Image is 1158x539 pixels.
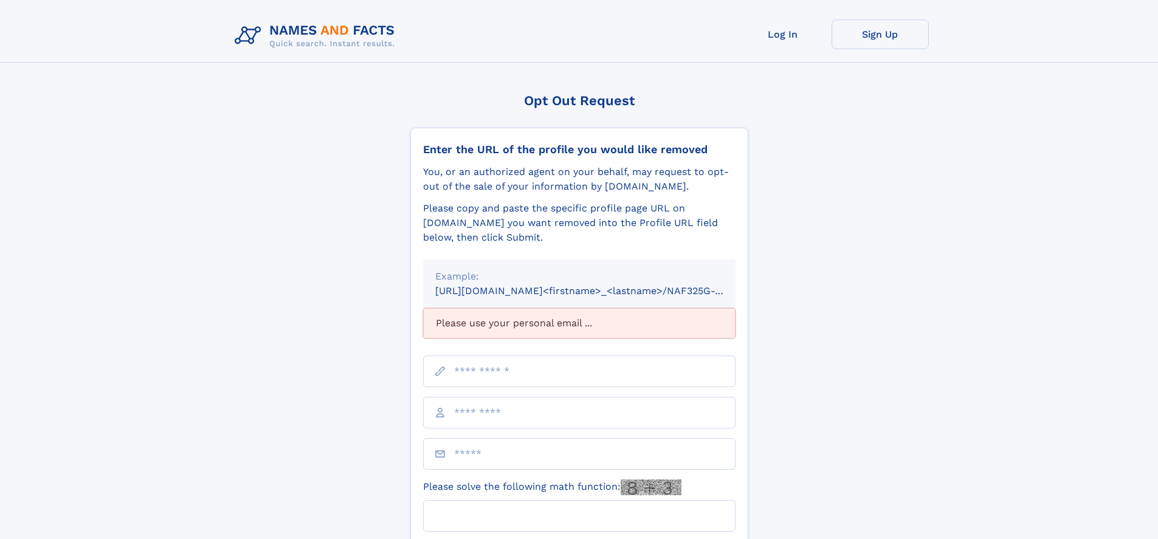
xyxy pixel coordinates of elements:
div: Please copy and paste the specific profile page URL on [DOMAIN_NAME] you want removed into the Pr... [423,201,736,245]
div: Example: [435,269,723,284]
small: [URL][DOMAIN_NAME]<firstname>_<lastname>/NAF325G-xxxxxxxx [435,285,759,297]
img: Logo Names and Facts [230,19,405,52]
label: Please solve the following math function: [423,479,681,495]
div: Please use your personal email ... [423,308,736,338]
div: Enter the URL of the profile you would like removed [423,143,736,156]
div: Opt Out Request [410,93,748,108]
a: Log In [734,19,832,49]
a: Sign Up [832,19,929,49]
div: You, or an authorized agent on your behalf, may request to opt-out of the sale of your informatio... [423,165,736,194]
